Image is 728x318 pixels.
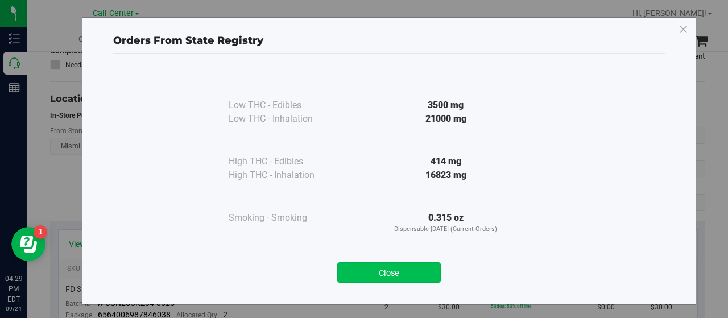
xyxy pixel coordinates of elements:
iframe: Resource center unread badge [34,225,47,239]
div: 414 mg [342,155,549,168]
div: Low THC - Edibles [229,98,342,112]
div: 3500 mg [342,98,549,112]
iframe: Resource center [11,227,45,261]
span: Orders From State Registry [113,34,263,47]
div: Smoking - Smoking [229,211,342,225]
p: Dispensable [DATE] (Current Orders) [342,225,549,234]
div: 0.315 oz [342,211,549,234]
div: High THC - Inhalation [229,168,342,182]
div: 21000 mg [342,112,549,126]
div: Low THC - Inhalation [229,112,342,126]
div: High THC - Edibles [229,155,342,168]
button: Close [337,262,441,283]
div: 16823 mg [342,168,549,182]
